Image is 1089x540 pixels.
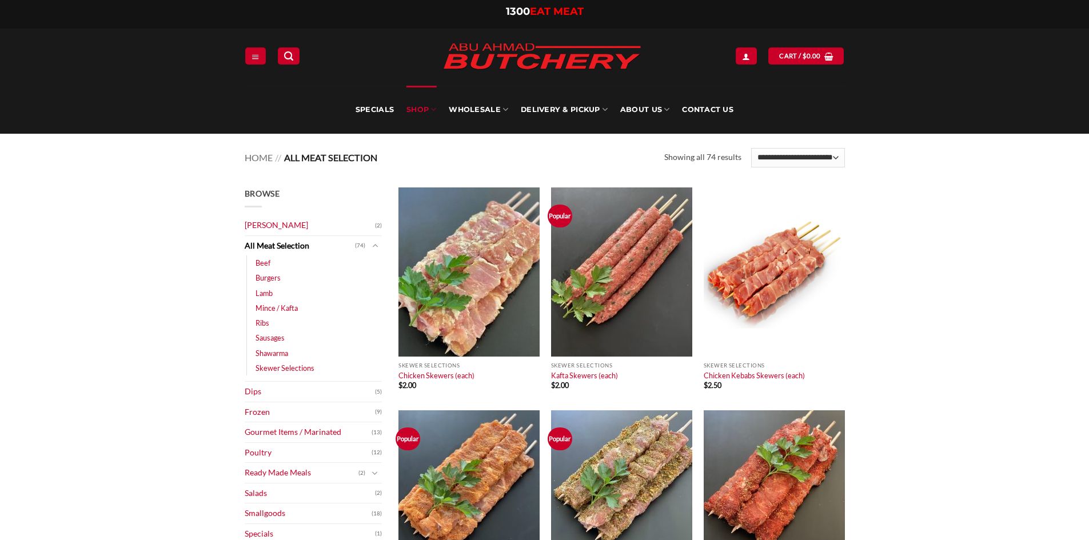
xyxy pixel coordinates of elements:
a: Wholesale [449,86,508,134]
p: Showing all 74 results [664,151,741,164]
bdi: 0.00 [803,52,821,59]
a: Smallgoods [245,503,372,523]
p: Skewer Selections [398,362,540,369]
span: Cart / [779,51,820,61]
a: Chicken Kebabs Skewers (each) [704,371,805,380]
span: (2) [358,465,365,482]
a: Search [278,47,300,64]
a: All Meat Selection [245,236,355,256]
img: Abu Ahmad Butchery [433,35,651,79]
span: (2) [375,485,382,502]
img: Kafta Skewers [551,187,692,357]
a: Kafta Skewers (each) [551,371,618,380]
a: Contact Us [682,86,733,134]
a: Mince / Kafta [256,301,298,315]
a: Skewer Selections [256,361,314,375]
button: Toggle [368,467,382,479]
a: Home [245,152,273,163]
a: Poultry [245,443,372,463]
span: (2) [375,217,382,234]
span: $ [398,381,402,390]
span: 1300 [506,5,530,18]
p: Skewer Selections [704,362,845,369]
bdi: 2.50 [704,381,721,390]
a: About Us [620,86,669,134]
span: (9) [375,403,382,421]
a: Login [736,47,756,64]
a: Salads [245,483,375,503]
a: Beef [256,255,270,270]
a: Ready Made Meals [245,463,358,483]
img: Chicken Kebabs Skewers [704,187,845,357]
span: $ [704,381,708,390]
span: (74) [355,237,365,254]
a: 1300EAT MEAT [506,5,584,18]
a: Specials [356,86,394,134]
a: Lamb [256,286,273,301]
a: Menu [245,47,266,64]
span: EAT MEAT [530,5,584,18]
a: [PERSON_NAME] [245,215,375,235]
button: Toggle [368,239,382,252]
span: (13) [372,424,382,441]
p: Skewer Selections [551,362,692,369]
span: Browse [245,189,280,198]
a: SHOP [406,86,436,134]
span: // [275,152,281,163]
a: Gourmet Items / Marinated [245,422,372,442]
span: $ [551,381,555,390]
bdi: 2.00 [551,381,569,390]
img: Chicken Skewers [398,187,540,357]
span: (5) [375,383,382,401]
span: (12) [372,444,382,461]
a: Ribs [256,315,269,330]
a: Chicken Skewers (each) [398,371,474,380]
span: All Meat Selection [284,152,377,163]
a: Shawarma [256,346,288,361]
a: Sausages [256,330,285,345]
a: Delivery & Pickup [521,86,608,134]
a: Dips [245,382,375,402]
span: $ [803,51,807,61]
bdi: 2.00 [398,381,416,390]
a: Frozen [245,402,375,422]
span: (18) [372,505,382,522]
a: Burgers [256,270,281,285]
a: View cart [768,47,844,64]
select: Shop order [751,148,844,167]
